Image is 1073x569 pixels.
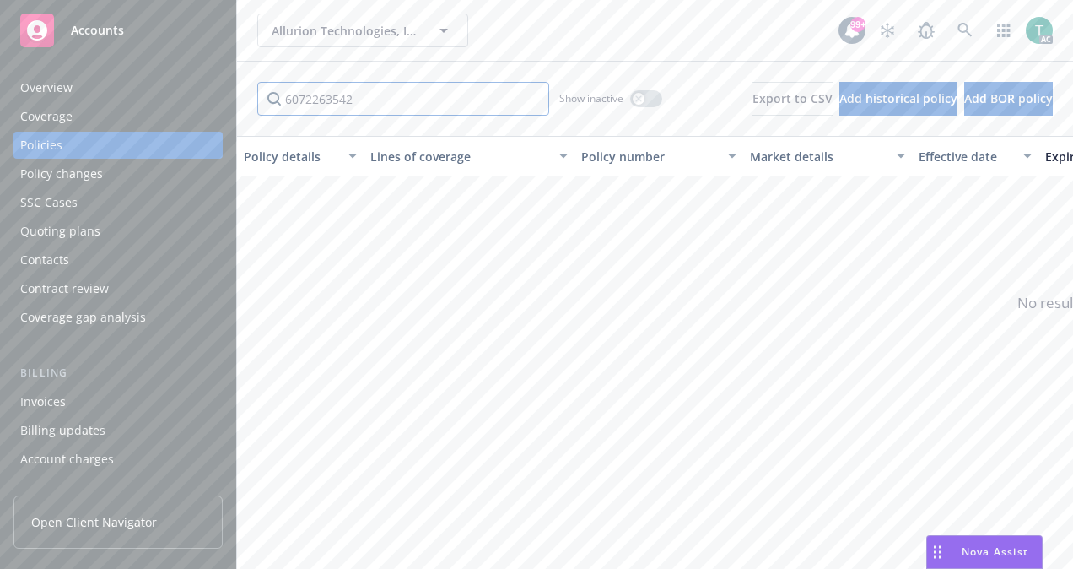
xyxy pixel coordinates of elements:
[743,136,912,176] button: Market details
[964,82,1053,116] button: Add BOR policy
[927,536,948,568] div: Drag to move
[909,14,943,47] a: Report a Bug
[574,136,743,176] button: Policy number
[13,7,223,54] a: Accounts
[272,22,418,40] span: Allurion Technologies, Inc.
[1026,17,1053,44] img: photo
[912,136,1038,176] button: Effective date
[13,388,223,415] a: Invoices
[13,304,223,331] a: Coverage gap analysis
[257,14,468,47] button: Allurion Technologies, Inc.
[20,247,69,274] div: Contacts
[244,148,338,165] div: Policy details
[364,136,574,176] button: Lines of coverage
[20,304,146,331] div: Coverage gap analysis
[13,189,223,216] a: SSC Cases
[13,103,223,130] a: Coverage
[948,14,982,47] a: Search
[257,82,549,116] input: Filter by keyword...
[919,148,1013,165] div: Effective date
[20,388,66,415] div: Invoices
[13,247,223,274] a: Contacts
[839,82,957,116] button: Add historical policy
[20,275,109,302] div: Contract review
[559,91,623,106] span: Show inactive
[13,446,223,473] a: Account charges
[13,474,223,501] a: Installment plans
[20,103,73,130] div: Coverage
[871,14,904,47] a: Stop snowing
[13,74,223,101] a: Overview
[370,148,549,165] div: Lines of coverage
[13,417,223,444] a: Billing updates
[581,148,718,165] div: Policy number
[850,17,865,32] div: 99+
[987,14,1021,47] a: Switch app
[20,474,119,501] div: Installment plans
[750,148,887,165] div: Market details
[752,90,833,106] span: Export to CSV
[20,132,62,159] div: Policies
[839,90,957,106] span: Add historical policy
[13,132,223,159] a: Policies
[13,218,223,245] a: Quoting plans
[20,446,114,473] div: Account charges
[964,90,1053,106] span: Add BOR policy
[237,136,364,176] button: Policy details
[20,160,103,187] div: Policy changes
[20,417,105,444] div: Billing updates
[752,82,833,116] button: Export to CSV
[20,218,100,245] div: Quoting plans
[13,275,223,302] a: Contract review
[71,24,124,37] span: Accounts
[13,365,223,382] div: Billing
[20,189,78,216] div: SSC Cases
[31,513,157,531] span: Open Client Navigator
[13,160,223,187] a: Policy changes
[926,535,1043,569] button: Nova Assist
[962,545,1028,559] span: Nova Assist
[20,74,73,101] div: Overview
